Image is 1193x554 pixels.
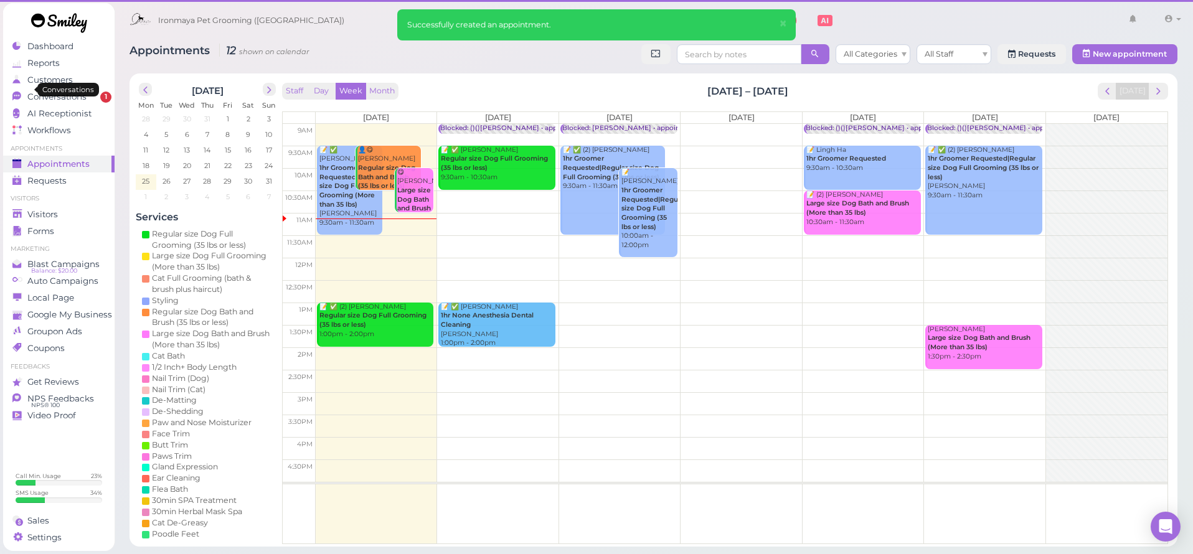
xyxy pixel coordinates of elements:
span: 11am [296,216,313,224]
a: Local Page [3,289,115,306]
div: De-Matting [152,395,197,406]
span: Video Proof [27,410,76,421]
div: Regular size Dog Full Grooming (35 lbs or less) [152,228,273,251]
span: 26 [161,176,171,187]
a: Customers [3,72,115,88]
span: Local Page [27,293,74,303]
span: [DATE] [485,113,511,122]
span: Ironmaya Pet Grooming ([GEOGRAPHIC_DATA]) [158,3,344,38]
button: prev [139,83,152,96]
b: 1hr None Anesthesia Dental Cleaning [441,311,534,329]
span: 30 [181,113,192,124]
div: 📝 (2) [PERSON_NAME] 10:30am - 11:30am [806,190,921,227]
b: Large size Dog Bath and Brush (More than 35 lbs) [806,199,909,217]
h2: [DATE] [191,83,223,96]
a: Requests [3,172,115,189]
span: 30 [243,176,253,187]
span: Customers [27,75,73,85]
span: Fri [223,101,232,110]
span: 7 [265,191,271,202]
span: Tue [160,101,172,110]
span: 1:30pm [290,328,313,336]
div: Large size Dog Full Grooming (More than 35 lbs) [152,250,273,273]
a: Auto Campaigns [3,273,115,289]
span: Get Reviews [27,377,79,387]
span: 19 [161,160,171,171]
span: [DATE] [1093,113,1120,122]
div: 34 % [90,489,102,497]
div: 30min Herbal Mask Spa [152,506,242,517]
li: Marketing [3,245,115,253]
span: 28 [202,176,212,187]
span: Sales [27,515,49,526]
span: [DATE] [972,113,998,122]
span: Coupons [27,343,65,354]
span: All Staff [925,49,953,59]
a: Blast Campaigns Balance: $20.00 [3,256,115,273]
button: [DATE] [1116,83,1149,100]
span: 10 [264,129,273,140]
span: 1pm [299,306,313,314]
input: Search customer [641,11,762,31]
span: Sat [242,101,254,110]
b: 1hr Groomer Requested|Regular size Dog Full Grooming (35 lbs or less) [563,154,659,181]
b: 1hr Groomer Requested|Regular size Dog Full Grooming (35 lbs or less) [621,186,686,231]
div: 👤😋 [PERSON_NAME] 9:30am - 10:30am [357,146,421,200]
button: next [1149,83,1168,100]
span: 6 [245,191,252,202]
span: 9am [298,126,313,134]
div: Nail Trim (Dog) [152,373,209,384]
span: 3pm [298,395,313,403]
div: Regular size Dog Bath and Brush (35 lbs or less) [152,306,273,329]
a: Groupon Ads [3,323,115,340]
div: 📝 ✅ (2) [PERSON_NAME] 1:00pm - 2:00pm [319,303,434,339]
span: NPS Feedbacks [27,393,94,404]
span: Google My Business [27,309,112,320]
span: Blast Campaigns [27,259,100,270]
div: 23 % [91,472,102,480]
span: Reports [27,58,60,68]
span: 9:30am [288,149,313,157]
span: 2pm [298,350,313,359]
span: 31 [202,113,211,124]
a: Forms [3,223,115,240]
input: Search by notes [677,44,801,64]
span: 12pm [295,261,313,269]
span: 4 [204,191,210,202]
span: 18 [141,160,150,171]
div: Butt Trim [152,439,188,451]
button: next [263,83,276,96]
h2: [DATE] – [DATE] [707,84,788,98]
span: [DATE] [729,113,755,122]
a: Google My Business [3,306,115,323]
span: 3 [184,191,190,202]
a: Appointments [3,156,115,172]
span: 10:30am [285,194,313,202]
div: Flea Bath [152,484,188,495]
span: Settings [27,532,62,543]
span: 23 [243,160,253,171]
span: 4 [142,129,149,140]
div: SMS Usage [16,489,49,497]
span: 8 [224,129,231,140]
span: 27 [182,176,192,187]
div: 1/2 Inch+ Body Length [152,362,237,373]
span: Wed [179,101,195,110]
span: 4pm [297,440,313,448]
a: Workflows [3,122,115,139]
span: Requests [27,176,67,186]
div: Call Min. Usage [16,472,61,480]
a: Settings [3,529,115,546]
b: 1hr Groomer Requested|Large size Dog Full Grooming (More than 35 lbs) [319,164,377,209]
span: 13 [182,144,191,156]
b: Large size Dog Bath and Brush (More than 35 lbs) [397,186,431,240]
li: Feedbacks [3,362,115,371]
a: NPS Feedbacks NPS® 100 [3,390,115,407]
span: Auto Campaigns [27,276,98,286]
span: 24 [263,160,274,171]
span: New appointment [1093,49,1167,59]
div: Cat Bath [152,350,185,362]
span: 4:30pm [288,462,313,471]
div: 😋 [PERSON_NAME] 10:00am - 11:00am [397,168,434,260]
span: 20 [181,160,192,171]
